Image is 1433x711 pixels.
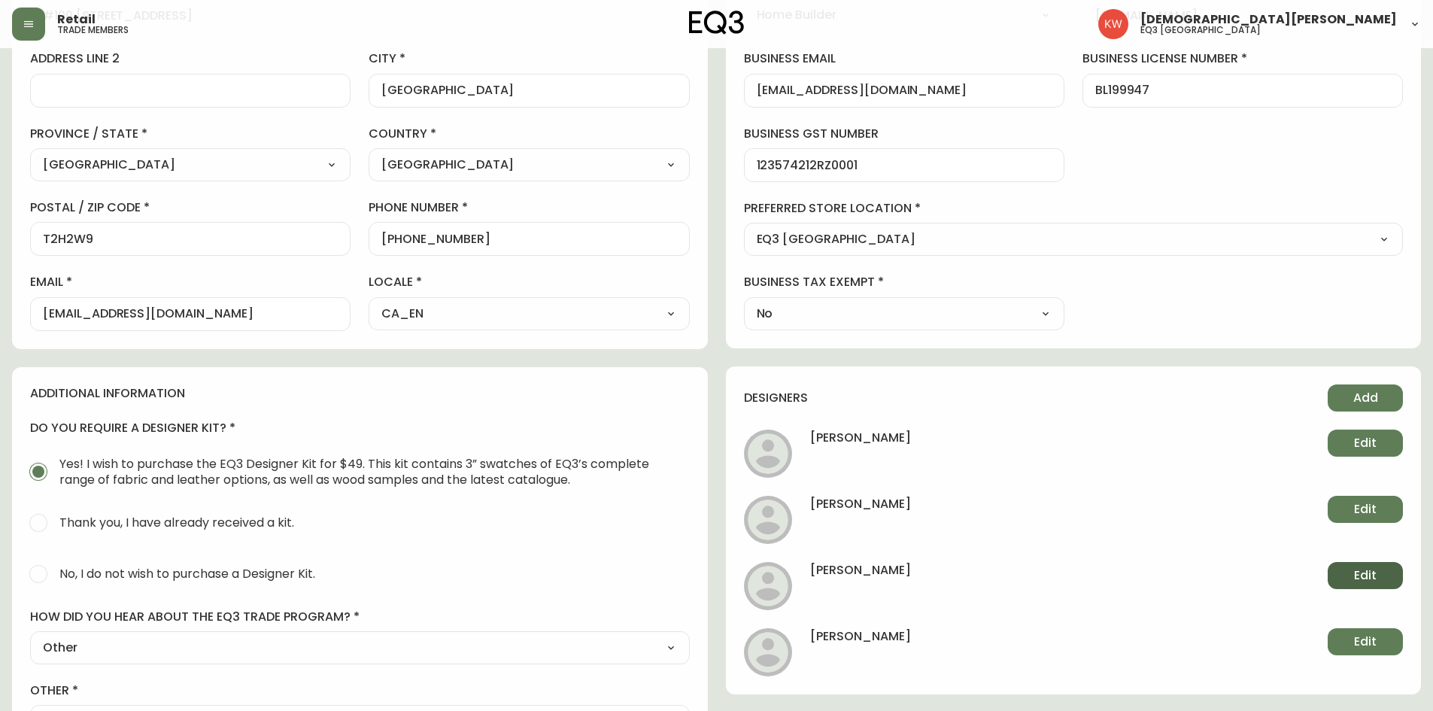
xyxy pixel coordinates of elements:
[59,566,315,582] span: No, I do not wish to purchase a Designer Kit.
[1328,628,1403,655] button: Edit
[30,50,351,67] label: address line 2
[1328,496,1403,523] button: Edit
[369,50,689,67] label: city
[810,430,911,457] h4: [PERSON_NAME]
[1098,9,1128,39] img: f33162b67396b0982c40ce2a87247151
[744,200,1404,217] label: preferred store location
[30,385,690,402] h4: additional information
[810,496,911,523] h4: [PERSON_NAME]
[1354,567,1377,584] span: Edit
[30,199,351,216] label: postal / zip code
[1140,26,1261,35] h5: eq3 [GEOGRAPHIC_DATA]
[1353,390,1378,406] span: Add
[1328,562,1403,589] button: Edit
[744,390,808,406] h4: designers
[369,126,689,142] label: country
[30,609,690,625] label: how did you hear about the eq3 trade program?
[744,126,1064,142] label: business gst number
[30,274,351,290] label: email
[1354,435,1377,451] span: Edit
[57,26,129,35] h5: trade members
[1082,50,1403,67] label: business license number
[1328,384,1403,412] button: Add
[1354,501,1377,518] span: Edit
[57,14,96,26] span: Retail
[59,456,678,488] span: Yes! I wish to purchase the EQ3 Designer Kit for $49. This kit contains 3” swatches of EQ3’s comp...
[1328,430,1403,457] button: Edit
[744,50,1064,67] label: business email
[30,420,690,436] h4: do you require a designer kit?
[1354,634,1377,650] span: Edit
[1140,14,1397,26] span: [DEMOGRAPHIC_DATA][PERSON_NAME]
[30,682,690,699] label: other
[369,199,689,216] label: phone number
[810,628,911,655] h4: [PERSON_NAME]
[744,274,1064,290] label: business tax exempt
[369,274,689,290] label: locale
[689,11,745,35] img: logo
[810,562,911,589] h4: [PERSON_NAME]
[30,126,351,142] label: province / state
[59,515,294,530] span: Thank you, I have already received a kit.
